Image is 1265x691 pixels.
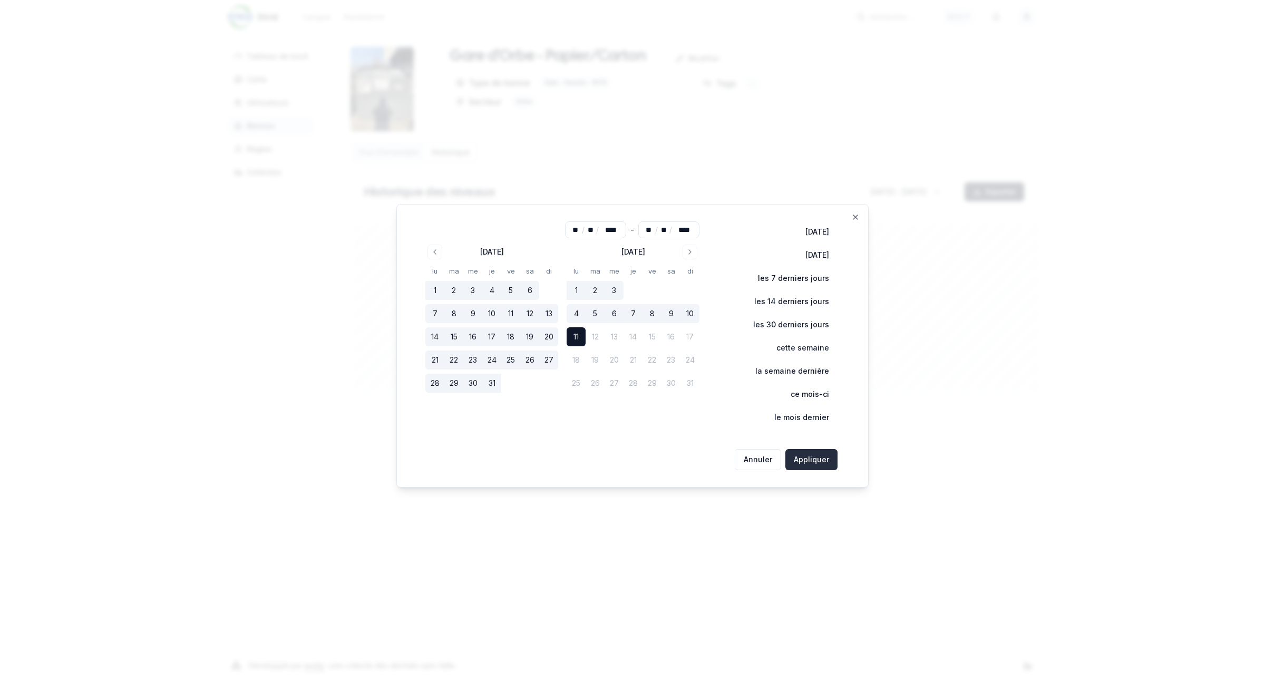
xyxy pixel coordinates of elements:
[582,225,585,235] span: /
[680,266,699,277] th: dimanche
[733,361,838,382] button: la semaine dernière
[425,327,444,346] button: 14
[630,221,634,238] div: -
[425,266,444,277] th: lundi
[783,221,838,242] button: [DATE]
[669,225,672,235] span: /
[425,351,444,369] button: 21
[586,281,605,300] button: 2
[482,266,501,277] th: jeudi
[624,266,643,277] th: jeudi
[596,225,599,235] span: /
[444,351,463,369] button: 22
[501,281,520,300] button: 5
[482,374,501,393] button: 31
[567,304,586,323] button: 4
[463,327,482,346] button: 16
[520,266,539,277] th: samedi
[425,304,444,323] button: 7
[567,281,586,300] button: 1
[539,304,558,323] button: 13
[605,266,624,277] th: mercredi
[643,266,661,277] th: vendredi
[752,407,838,428] button: le mois dernier
[444,327,463,346] button: 15
[425,281,444,300] button: 1
[482,351,501,369] button: 24
[661,266,680,277] th: samedi
[735,449,781,470] button: Annuler
[482,327,501,346] button: 17
[655,225,658,235] span: /
[539,351,558,369] button: 27
[754,337,838,358] button: cette semaine
[539,266,558,277] th: dimanche
[520,327,539,346] button: 19
[480,247,504,257] div: [DATE]
[567,266,586,277] th: lundi
[501,266,520,277] th: vendredi
[463,281,482,300] button: 3
[683,245,697,259] button: Go to next month
[520,351,539,369] button: 26
[463,304,482,323] button: 9
[520,304,539,323] button: 12
[425,374,444,393] button: 28
[605,304,624,323] button: 6
[520,281,539,300] button: 6
[605,281,624,300] button: 3
[501,351,520,369] button: 25
[501,304,520,323] button: 11
[624,304,643,323] button: 7
[736,268,838,289] button: les 7 derniers jours
[680,304,699,323] button: 10
[661,304,680,323] button: 9
[463,351,482,369] button: 23
[732,291,838,312] button: les 14 derniers jours
[444,374,463,393] button: 29
[731,314,838,335] button: les 30 derniers jours
[444,304,463,323] button: 8
[567,327,586,346] button: 11
[783,245,838,266] button: [DATE]
[785,449,838,470] button: Appliquer
[463,266,482,277] th: mercredi
[444,281,463,300] button: 2
[768,384,838,405] button: ce mois-ci
[444,266,463,277] th: mardi
[463,374,482,393] button: 30
[621,247,645,257] div: [DATE]
[643,304,661,323] button: 8
[586,266,605,277] th: mardi
[482,304,501,323] button: 10
[482,281,501,300] button: 4
[501,327,520,346] button: 18
[427,245,442,259] button: Go to previous month
[539,327,558,346] button: 20
[586,304,605,323] button: 5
